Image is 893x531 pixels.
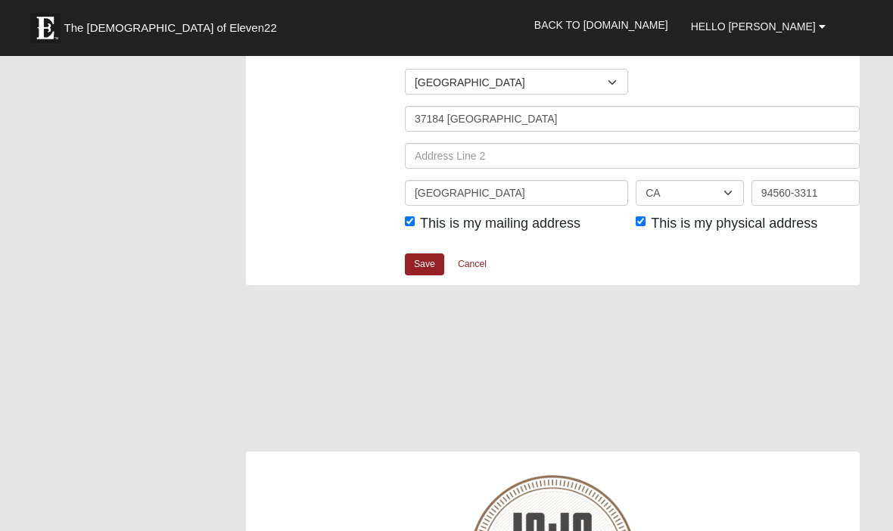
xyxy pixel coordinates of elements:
span: The [DEMOGRAPHIC_DATA] of Eleven22 [64,20,277,36]
a: Hello [PERSON_NAME] [680,8,837,45]
input: City [405,180,628,206]
input: Zip [751,180,860,206]
a: Back to [DOMAIN_NAME] [523,6,680,44]
a: The [DEMOGRAPHIC_DATA] of Eleven22 [23,5,325,43]
input: This is my mailing address [405,216,415,226]
input: Address Line 2 [405,143,860,169]
span: This is my mailing address [420,216,580,231]
img: Eleven22 logo [30,13,61,43]
span: [GEOGRAPHIC_DATA] [415,70,608,95]
span: Hello [PERSON_NAME] [691,20,816,33]
input: Address Line 1 [405,106,860,132]
a: Save [405,253,444,275]
span: This is my physical address [651,216,817,231]
input: This is my physical address [636,216,646,226]
a: Cancel [448,253,496,276]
